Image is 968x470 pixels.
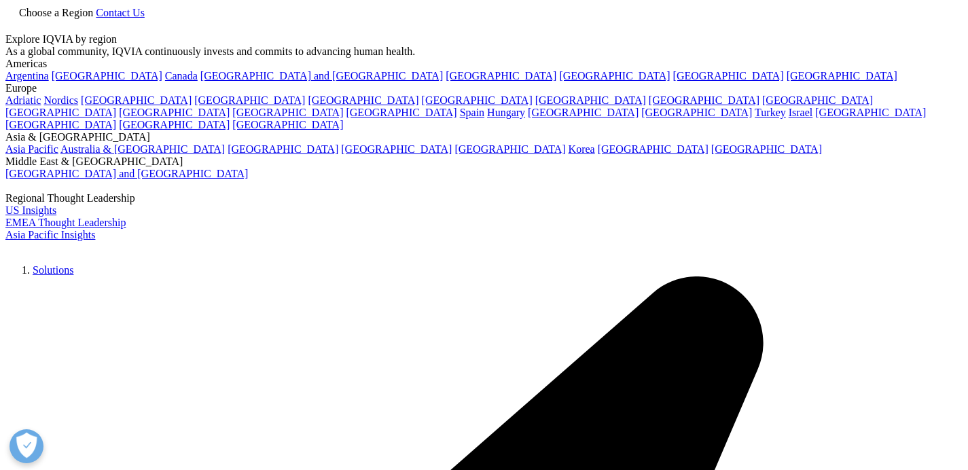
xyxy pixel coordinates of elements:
[5,204,56,216] a: US Insights
[528,107,639,118] a: [GEOGRAPHIC_DATA]
[755,107,786,118] a: Turkey
[60,143,225,155] a: Australia & [GEOGRAPHIC_DATA]
[165,70,198,82] a: Canada
[5,217,126,228] a: EMEA Thought Leadership
[33,264,73,276] a: Solutions
[232,107,343,118] a: [GEOGRAPHIC_DATA]
[5,156,963,168] div: Middle East & [GEOGRAPHIC_DATA]
[43,94,78,106] a: Nordics
[535,94,646,106] a: [GEOGRAPHIC_DATA]
[19,7,93,18] span: Choose a Region
[341,143,452,155] a: [GEOGRAPHIC_DATA]
[460,107,484,118] a: Spain
[194,94,305,106] a: [GEOGRAPHIC_DATA]
[52,70,162,82] a: [GEOGRAPHIC_DATA]
[119,119,230,130] a: [GEOGRAPHIC_DATA]
[641,107,752,118] a: [GEOGRAPHIC_DATA]
[5,168,248,179] a: [GEOGRAPHIC_DATA] and [GEOGRAPHIC_DATA]
[559,70,670,82] a: [GEOGRAPHIC_DATA]
[96,7,145,18] a: Contact Us
[5,82,963,94] div: Europe
[5,131,963,143] div: Asia & [GEOGRAPHIC_DATA]
[5,192,963,204] div: Regional Thought Leadership
[487,107,525,118] a: Hungary
[232,119,343,130] a: [GEOGRAPHIC_DATA]
[81,94,192,106] a: [GEOGRAPHIC_DATA]
[346,107,456,118] a: [GEOGRAPHIC_DATA]
[5,119,116,130] a: [GEOGRAPHIC_DATA]
[10,429,43,463] button: Open Preferences
[446,70,556,82] a: [GEOGRAPHIC_DATA]
[815,107,926,118] a: [GEOGRAPHIC_DATA]
[569,143,595,155] a: Korea
[454,143,565,155] a: [GEOGRAPHIC_DATA]
[5,107,116,118] a: [GEOGRAPHIC_DATA]
[5,229,95,240] a: Asia Pacific Insights
[200,70,443,82] a: [GEOGRAPHIC_DATA] and [GEOGRAPHIC_DATA]
[598,143,709,155] a: [GEOGRAPHIC_DATA]
[228,143,338,155] a: [GEOGRAPHIC_DATA]
[422,94,533,106] a: [GEOGRAPHIC_DATA]
[5,94,41,106] a: Adriatic
[119,107,230,118] a: [GEOGRAPHIC_DATA]
[5,58,963,70] div: Americas
[5,70,49,82] a: Argentina
[5,33,963,46] div: Explore IQVIA by region
[787,70,897,82] a: [GEOGRAPHIC_DATA]
[5,143,58,155] a: Asia Pacific
[711,143,822,155] a: [GEOGRAPHIC_DATA]
[789,107,813,118] a: Israel
[673,70,784,82] a: [GEOGRAPHIC_DATA]
[649,94,759,106] a: [GEOGRAPHIC_DATA]
[308,94,418,106] a: [GEOGRAPHIC_DATA]
[762,94,873,106] a: [GEOGRAPHIC_DATA]
[5,46,963,58] div: As a global community, IQVIA continuously invests and commits to advancing human health.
